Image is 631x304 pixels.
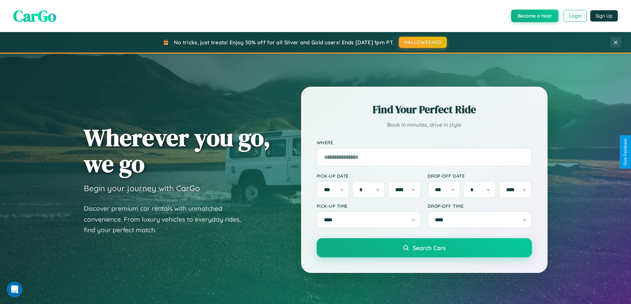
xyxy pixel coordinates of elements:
[428,173,532,179] label: Drop-off Date
[317,120,532,130] p: Book in minutes, drive in style
[399,37,447,48] button: HALLOWEEN30
[317,140,532,145] label: Where
[174,39,394,46] span: No tricks, just treats! Enjoy 30% off for all Silver and Gold users! Ends [DATE] 1pm PT.
[563,10,587,22] button: Login
[428,203,532,209] label: Drop-off Time
[413,244,446,251] span: Search Cars
[84,203,249,236] p: Discover premium car rentals with unmatched convenience. From luxury vehicles to everyday rides, ...
[84,124,271,177] h1: Wherever you go, we go
[511,10,558,22] button: Become a Host
[317,173,421,179] label: Pick-up Date
[7,282,23,297] iframe: Intercom live chat
[317,203,421,209] label: Pick-up Time
[317,102,532,117] h2: Find Your Perfect Ride
[317,238,532,257] button: Search Cars
[590,10,618,22] button: Sign Up
[13,5,56,27] span: CarGo
[84,183,200,193] h3: Begin your journey with CarGo
[623,139,628,165] div: Give Feedback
